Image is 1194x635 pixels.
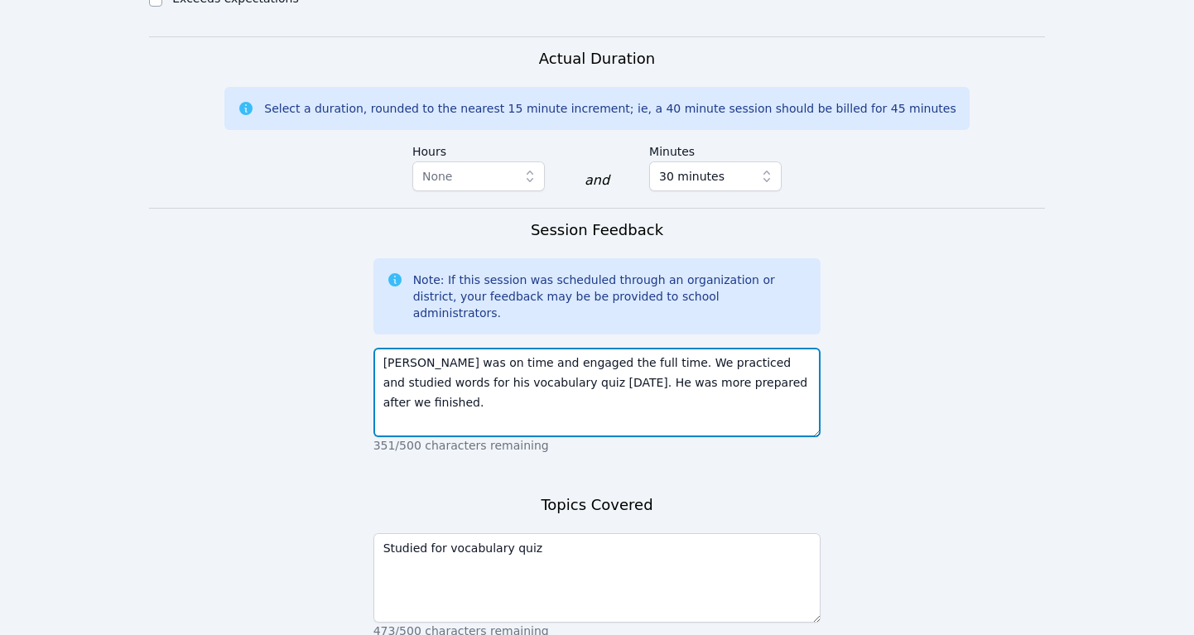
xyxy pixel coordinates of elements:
button: 30 minutes [649,161,782,191]
div: and [585,171,609,190]
textarea: [PERSON_NAME] was on time and engaged the full time. We practiced and studied words for his vocab... [373,348,821,437]
p: 351/500 characters remaining [373,437,821,454]
span: 30 minutes [659,166,725,186]
button: None [412,161,545,191]
h3: Actual Duration [539,47,655,70]
label: Minutes [649,137,782,161]
span: None [422,170,453,183]
div: Select a duration, rounded to the nearest 15 minute increment; ie, a 40 minute session should be ... [264,100,956,117]
label: Hours [412,137,545,161]
h3: Topics Covered [541,493,652,517]
h3: Session Feedback [531,219,663,242]
div: Note: If this session was scheduled through an organization or district, your feedback may be be ... [413,272,808,321]
textarea: Studied for vocabulary quiz [373,533,821,623]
